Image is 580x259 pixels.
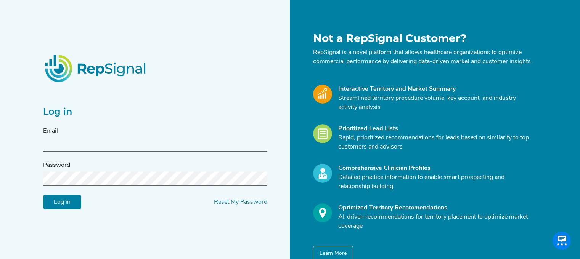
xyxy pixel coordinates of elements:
[338,203,533,213] div: Optimized Territory Recommendations
[338,213,533,231] p: AI-driven recommendations for territory placement to optimize market coverage
[313,85,332,104] img: Market_Icon.a700a4ad.svg
[43,195,81,209] input: Log in
[43,161,70,170] label: Password
[313,164,332,183] img: Profile_Icon.739e2aba.svg
[313,48,533,66] p: RepSignal is a novel platform that allows healthcare organizations to optimize commercial perform...
[214,199,267,205] a: Reset My Password
[338,85,533,94] div: Interactive Territory and Market Summary
[313,203,332,222] img: Optimize_Icon.261f85db.svg
[313,124,332,143] img: Leads_Icon.28e8c528.svg
[338,124,533,133] div: Prioritized Lead Lists
[313,32,533,45] h1: Not a RepSignal Customer?
[43,106,267,117] h2: Log in
[338,164,533,173] div: Comprehensive Clinician Profiles
[338,173,533,191] p: Detailed practice information to enable smart prospecting and relationship building
[43,126,58,136] label: Email
[338,94,533,112] p: Streamlined territory procedure volume, key account, and industry activity analysis
[35,45,157,91] img: RepSignalLogo.20539ed3.png
[338,133,533,152] p: Rapid, prioritized recommendations for leads based on similarity to top customers and advisors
